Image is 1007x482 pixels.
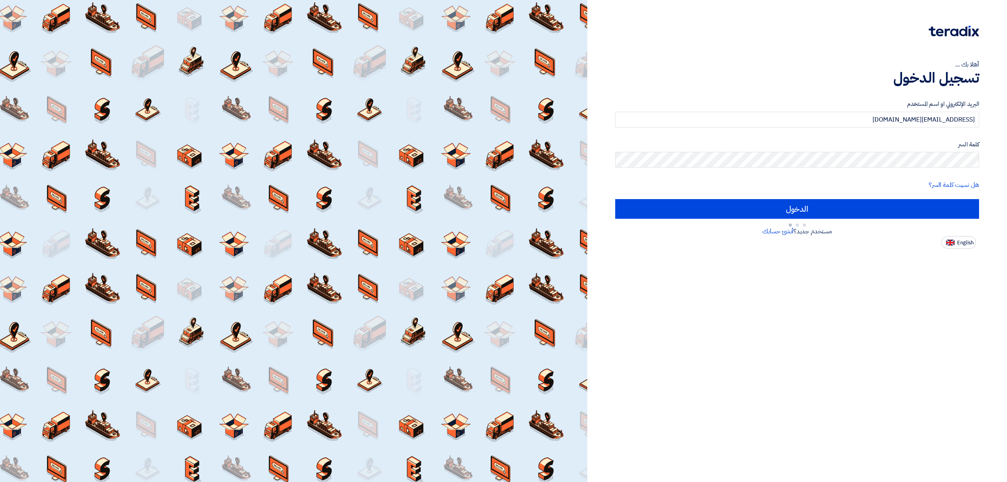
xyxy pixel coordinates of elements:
div: أهلا بك ... [615,60,979,69]
a: أنشئ حسابك [762,227,793,236]
span: English [957,240,974,246]
a: هل نسيت كلمة السر؟ [929,180,979,190]
label: كلمة السر [615,140,979,149]
input: أدخل بريد العمل الإلكتروني او اسم المستخدم الخاص بك ... [615,112,979,127]
h1: تسجيل الدخول [615,69,979,87]
img: en-US.png [946,240,955,246]
img: Teradix logo [929,26,979,37]
input: الدخول [615,199,979,219]
label: البريد الإلكتروني او اسم المستخدم [615,100,979,109]
div: مستخدم جديد؟ [615,227,979,236]
button: English [941,236,976,249]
